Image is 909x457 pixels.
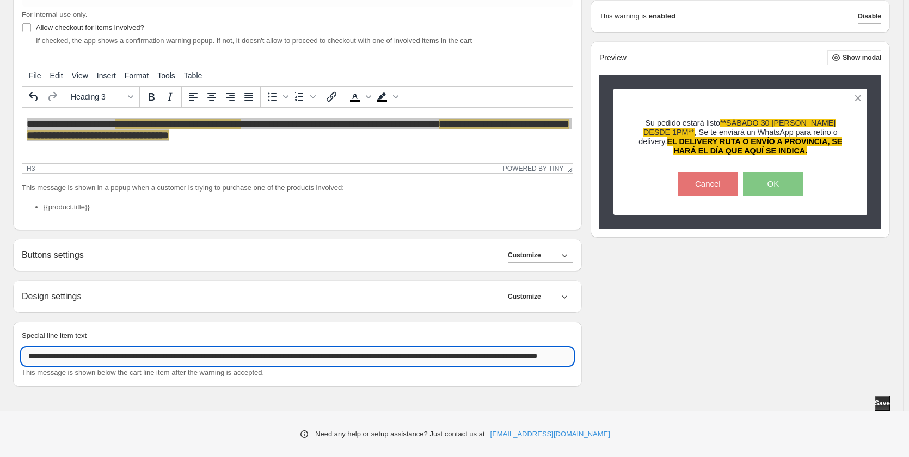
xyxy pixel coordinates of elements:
[161,88,179,106] button: Italic
[22,331,87,339] span: Special line item text
[22,108,573,163] iframe: Rich Text Area
[843,53,881,62] span: Show modal
[858,9,881,24] button: Disable
[503,165,564,172] a: Powered by Tiny
[373,88,400,106] div: Background color
[599,53,627,63] h2: Preview
[202,88,221,106] button: Align center
[743,172,803,196] button: OK
[43,88,62,106] button: Redo
[667,137,842,155] span: EL DELIVERY RUTA O ENVÍO A PROVINCIA, SE HARÁ EL DÍA QUE AQUÍ SE INDICA.
[36,23,144,32] span: Allow checkout for items involved?
[643,119,836,137] span: **SÁBADO 30 [PERSON_NAME] DESDE 1PM**
[22,250,84,260] h2: Buttons settings
[599,11,647,22] p: This warning is
[875,399,890,407] span: Save
[239,88,258,106] button: Justify
[649,11,675,22] strong: enabled
[508,251,541,260] span: Customize
[827,50,881,65] button: Show modal
[184,71,202,80] span: Table
[322,88,341,106] button: Insert/edit link
[508,248,573,263] button: Customize
[29,71,41,80] span: File
[563,164,573,173] div: Resize
[24,88,43,106] button: Undo
[44,202,573,213] li: {{product.title}}
[50,71,63,80] span: Edit
[858,12,881,21] span: Disable
[263,88,290,106] div: Bullet list
[184,88,202,106] button: Align left
[875,396,890,411] button: Save
[632,119,849,156] h3: Su pedido estará listo , Se te enviará un WhatsApp para retiro o delivery.
[72,71,88,80] span: View
[346,88,373,106] div: Text color
[221,88,239,106] button: Align right
[22,368,264,376] span: This message is shown below the cart line item after the warning is accepted.
[125,71,149,80] span: Format
[290,88,317,106] div: Numbered list
[508,292,541,301] span: Customize
[36,36,472,45] span: If checked, the app shows a confirmation warning popup. If not, it doesn't allow to proceed to ch...
[490,429,610,440] a: [EMAIL_ADDRESS][DOMAIN_NAME]
[157,71,175,80] span: Tools
[71,92,124,101] span: Heading 3
[508,289,573,304] button: Customize
[66,88,137,106] button: Formats
[678,172,738,196] button: Cancel
[22,10,87,18] span: For internal use only.
[22,291,81,301] h2: Design settings
[22,182,573,193] p: This message is shown in a popup when a customer is trying to purchase one of the products involved:
[142,88,161,106] button: Bold
[97,71,116,80] span: Insert
[27,165,35,172] div: h3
